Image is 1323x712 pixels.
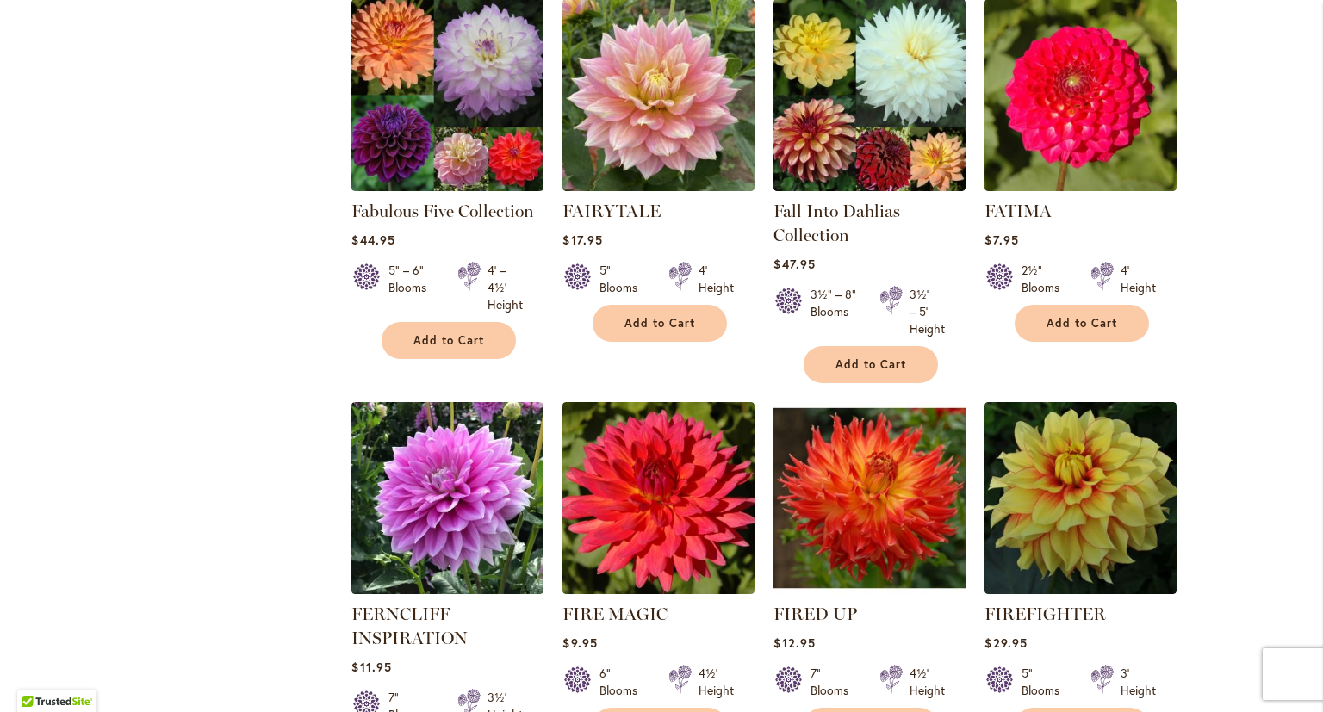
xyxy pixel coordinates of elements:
[351,659,391,675] span: $11.95
[984,402,1177,594] img: FIREFIGHTER
[773,178,966,195] a: Fall Into Dahlias Collection
[773,635,815,651] span: $12.95
[599,665,648,699] div: 6" Blooms
[382,322,516,359] button: Add to Cart
[351,201,534,221] a: Fabulous Five Collection
[984,178,1177,195] a: FATIMA
[351,581,543,597] a: Ferncliff Inspiration
[593,305,727,342] button: Add to Cart
[1047,316,1117,331] span: Add to Cart
[1022,665,1070,699] div: 5" Blooms
[984,581,1177,597] a: FIREFIGHTER
[388,262,437,313] div: 5" – 6" Blooms
[835,357,906,372] span: Add to Cart
[984,635,1027,651] span: $29.95
[413,333,484,348] span: Add to Cart
[804,346,938,383] button: Add to Cart
[1015,305,1149,342] button: Add to Cart
[984,201,1052,221] a: FATIMA
[699,665,734,699] div: 4½' Height
[1022,262,1070,296] div: 2½" Blooms
[910,665,945,699] div: 4½' Height
[351,232,394,248] span: $44.95
[599,262,648,296] div: 5" Blooms
[13,651,61,699] iframe: Launch Accessibility Center
[562,604,668,624] a: FIRE MAGIC
[624,316,695,331] span: Add to Cart
[488,262,523,313] div: 4' – 4½' Height
[562,201,661,221] a: FAIRYTALE
[910,286,945,337] div: 3½' – 5' Height
[773,256,815,272] span: $47.95
[984,604,1106,624] a: FIREFIGHTER
[351,604,468,648] a: FERNCLIFF INSPIRATION
[773,402,966,594] img: FIRED UP
[562,232,602,248] span: $17.95
[773,581,966,597] a: FIRED UP
[811,286,859,337] div: 3½" – 8" Blooms
[562,635,597,651] span: $9.95
[562,581,755,597] a: FIRE MAGIC
[351,402,543,594] img: Ferncliff Inspiration
[351,178,543,195] a: Fabulous Five Collection
[699,262,734,296] div: 4' Height
[1121,262,1156,296] div: 4' Height
[562,178,755,195] a: Fairytale
[984,232,1018,248] span: $7.95
[811,665,859,699] div: 7" Blooms
[773,201,900,245] a: Fall Into Dahlias Collection
[562,402,755,594] img: FIRE MAGIC
[1121,665,1156,699] div: 3' Height
[773,604,857,624] a: FIRED UP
